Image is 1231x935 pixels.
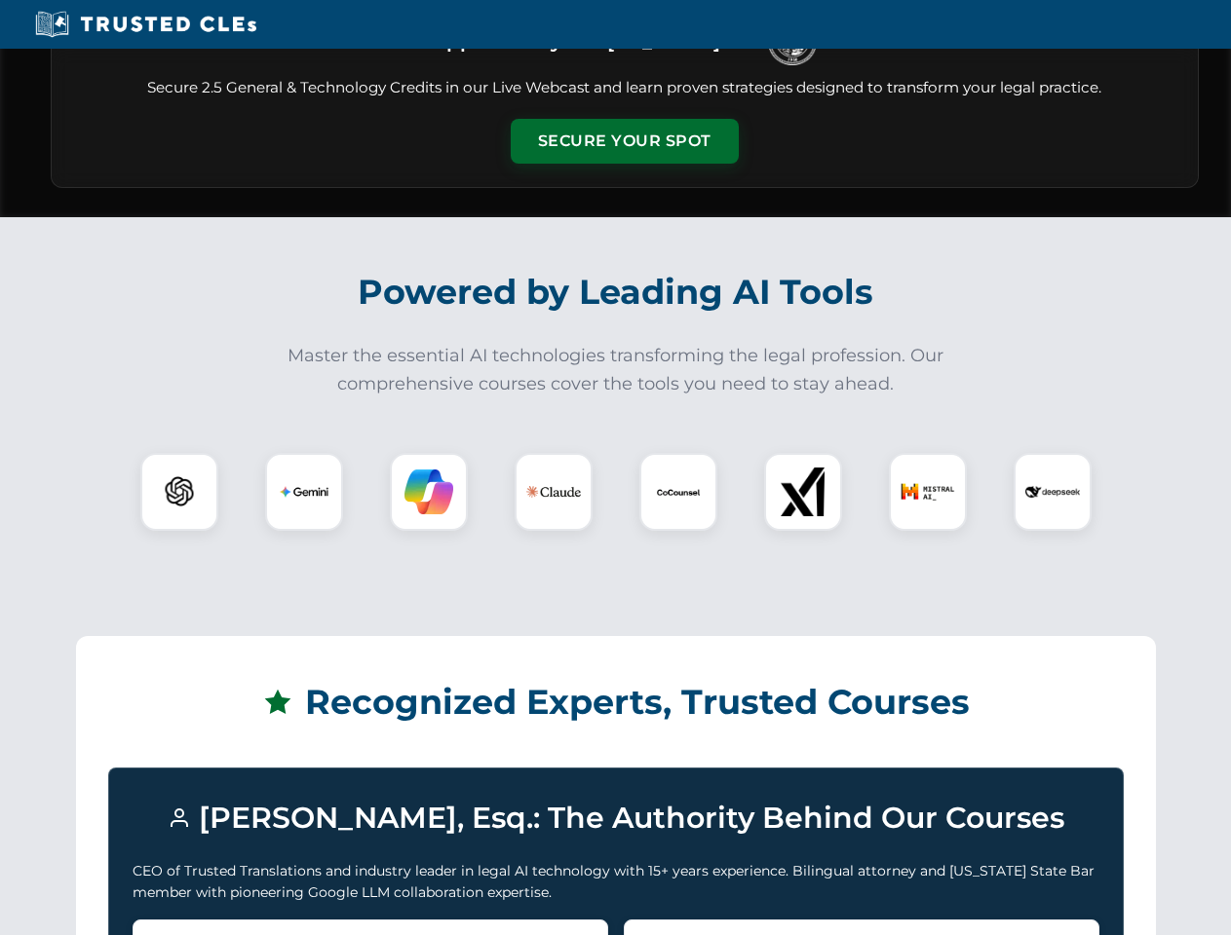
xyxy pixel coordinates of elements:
[390,453,468,531] div: Copilot
[1025,465,1080,519] img: DeepSeek Logo
[133,792,1099,844] h3: [PERSON_NAME], Esq.: The Authority Behind Our Courses
[779,467,827,516] img: xAI Logo
[280,467,328,516] img: Gemini Logo
[1014,453,1092,531] div: DeepSeek
[764,453,842,531] div: xAI
[76,258,1156,326] h2: Powered by Leading AI Tools
[75,77,1174,99] p: Secure 2.5 General & Technology Credits in our Live Webcast and learn proven strategies designed ...
[140,453,218,531] div: ChatGPT
[275,342,957,398] p: Master the essential AI technologies transforming the legal profession. Our comprehensive courses...
[526,465,581,519] img: Claude Logo
[654,467,703,516] img: CoCounsel Logo
[133,860,1099,904] p: CEO of Trusted Translations and industry leader in legal AI technology with 15+ years experience....
[404,467,453,516] img: Copilot Logo
[108,668,1124,736] h2: Recognized Experts, Trusted Courses
[29,10,262,39] img: Trusted CLEs
[515,453,593,531] div: Claude
[511,119,739,164] button: Secure Your Spot
[265,453,343,531] div: Gemini
[889,453,967,531] div: Mistral AI
[901,465,955,519] img: Mistral AI Logo
[151,464,208,520] img: ChatGPT Logo
[639,453,717,531] div: CoCounsel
